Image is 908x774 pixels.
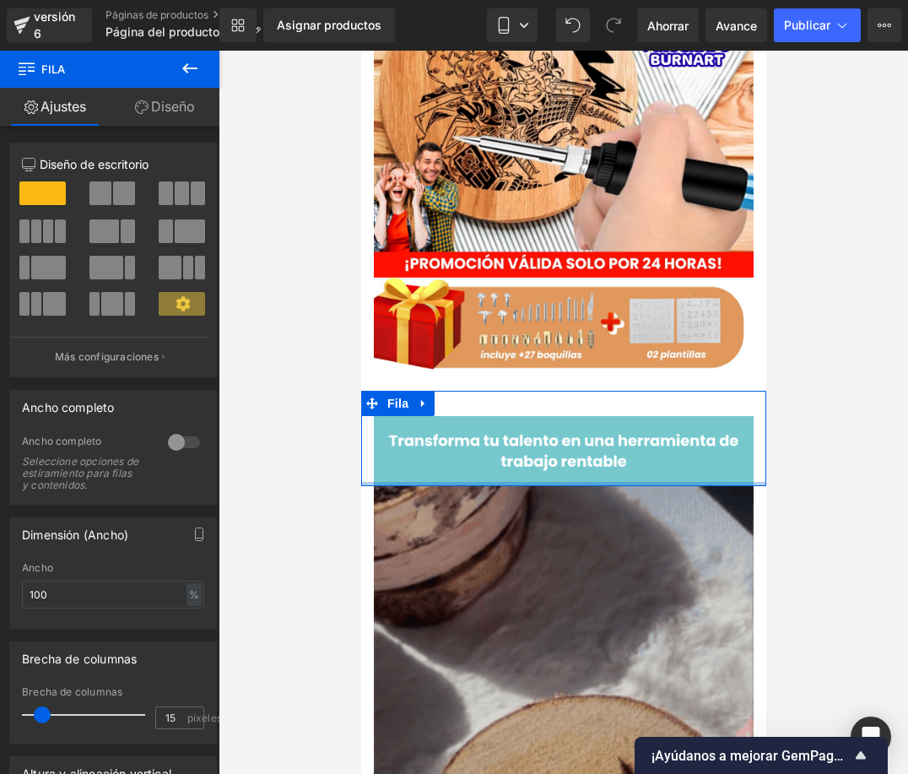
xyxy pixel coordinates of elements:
font: Ancho completo [22,435,102,447]
a: Diseño [110,88,219,126]
button: Mostrar encuesta - ¡Ayúdanos a mejorar GemPages! [651,745,871,766]
font: Avance [716,19,757,33]
font: Fila [26,346,47,360]
a: Expandir / Contraer [51,340,73,365]
font: ¡Ayúdanos a mejorar GemPages! [651,748,851,764]
font: Dimensión (Ancho) [22,528,128,542]
button: Rehacer [597,8,630,42]
font: Brecha de columnas [22,652,137,666]
font: versión 6 [34,9,75,41]
font: Ahorrar [647,19,689,33]
a: Páginas de productos [105,8,274,22]
a: Nueva Biblioteca [219,8,257,42]
input: auto [22,581,204,609]
div: Abrir Intercom Messenger [851,717,891,757]
font: Seleccione opciones de estiramiento para filas y contenidos. [22,455,138,491]
font: Asignar productos [277,18,381,32]
font: Ancho completo [22,400,115,414]
font: Diseño [151,98,195,115]
font: Página del producto - 14 de octubre, 16:31:06 [105,24,362,39]
a: versión 6 [7,8,92,42]
font: Más configuraciones [55,350,159,363]
span: Help us improve GemPages! [651,748,851,764]
font: Páginas de productos [105,8,208,21]
font: Ancho [22,561,53,574]
button: Publicar [774,8,861,42]
font: Publicar [784,18,830,32]
a: Avance [705,8,767,42]
button: Deshacer [556,8,590,42]
font: Ajustes [41,98,86,115]
font: % [189,588,199,601]
font: píxeles [187,712,222,724]
font: Brecha de columnas [22,685,122,698]
font: Diseño de escritorio [40,157,149,171]
button: Más [867,8,901,42]
font: Fila [41,62,65,76]
button: Más configuraciones [10,337,209,376]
